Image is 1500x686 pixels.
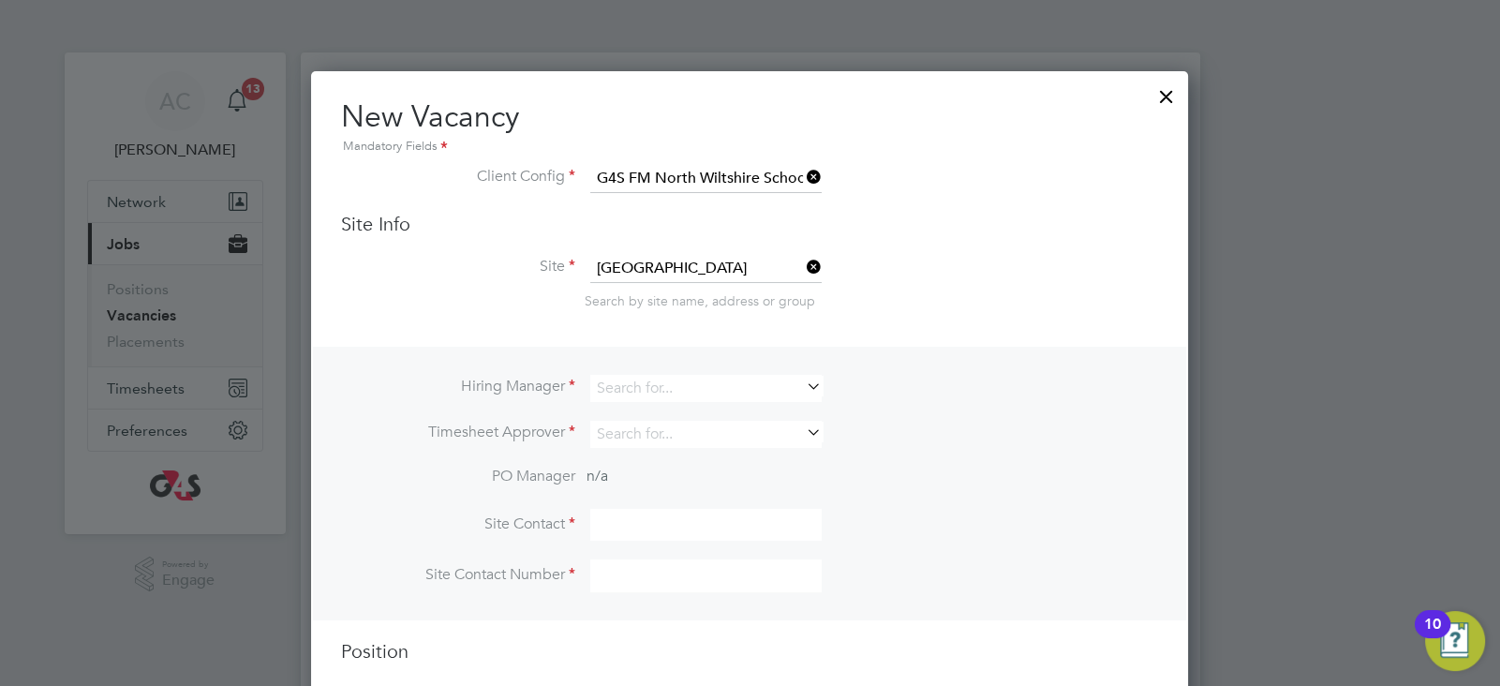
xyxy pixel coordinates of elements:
[341,212,1158,236] h3: Site Info
[341,467,575,486] label: PO Manager
[590,165,822,193] input: Search for...
[1425,611,1485,671] button: Open Resource Center, 10 new notifications
[590,375,822,402] input: Search for...
[341,565,575,585] label: Site Contact Number
[341,639,1158,664] h3: Position
[341,377,575,396] label: Hiring Manager
[341,97,1158,157] h2: New Vacancy
[341,514,575,534] label: Site Contact
[590,255,822,283] input: Search for...
[585,292,815,309] span: Search by site name, address or group
[341,137,1158,157] div: Mandatory Fields
[341,167,575,186] label: Client Config
[341,423,575,442] label: Timesheet Approver
[1424,624,1441,649] div: 10
[590,421,822,448] input: Search for...
[341,257,575,276] label: Site
[587,467,608,485] span: n/a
